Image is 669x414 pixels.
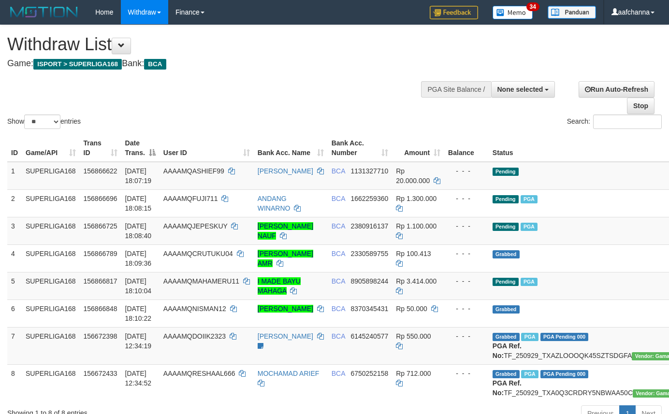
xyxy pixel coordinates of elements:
span: None selected [497,86,543,93]
input: Search: [593,114,662,129]
span: [DATE] 18:08:40 [125,222,152,240]
span: Rp 3.414.000 [396,277,436,285]
span: [DATE] 18:07:19 [125,167,152,185]
span: Copy 6750252158 to clipboard [350,370,388,377]
span: Marked by aafsoycanthlai [521,370,538,378]
td: 6 [7,300,22,327]
td: 5 [7,272,22,300]
td: 8 [7,364,22,401]
span: [DATE] 12:34:52 [125,370,152,387]
h1: Withdraw List [7,35,436,54]
span: BCA [332,370,345,377]
span: [DATE] 18:10:04 [125,277,152,295]
span: [DATE] 12:34:19 [125,332,152,350]
span: AAAAMQMAHAMERU11 [163,277,239,285]
span: BCA [144,59,166,70]
span: BCA [332,195,345,202]
img: MOTION_logo.png [7,5,81,19]
th: Bank Acc. Name: activate to sort column ascending [254,134,328,162]
span: BCA [332,277,345,285]
td: SUPERLIGA168 [22,162,80,190]
span: [DATE] 18:10:22 [125,305,152,322]
span: BCA [332,222,345,230]
button: None selected [491,81,555,98]
span: 156866725 [84,222,117,230]
span: PGA Pending [540,333,589,341]
td: SUPERLIGA168 [22,217,80,244]
td: 4 [7,244,22,272]
span: [DATE] 18:09:36 [125,250,152,267]
td: 7 [7,327,22,364]
a: [PERSON_NAME] [258,167,313,175]
span: Copy 6145240577 to clipboard [350,332,388,340]
span: 156672398 [84,332,117,340]
span: Pending [493,195,519,203]
td: SUPERLIGA168 [22,300,80,327]
span: AAAAMQRESHAAL666 [163,370,235,377]
img: panduan.png [548,6,596,19]
b: PGA Ref. No: [493,342,522,359]
span: BCA [332,167,345,175]
span: Marked by aafsoycanthlai [521,223,538,231]
div: - - - [448,249,485,258]
span: Marked by aafsoycanthlai [521,333,538,341]
span: 34 [526,2,539,11]
span: 156866622 [84,167,117,175]
td: SUPERLIGA168 [22,189,80,217]
span: AAAAMQCRUTUKU04 [163,250,233,257]
div: - - - [448,166,485,176]
span: Grabbed [493,370,520,378]
th: Bank Acc. Number: activate to sort column ascending [328,134,393,162]
div: - - - [448,369,485,378]
img: Feedback.jpg [430,6,478,19]
h4: Game: Bank: [7,59,436,69]
span: Rp 1.300.000 [396,195,436,202]
span: AAAAMQDOIIK2323 [163,332,226,340]
select: Showentries [24,114,60,129]
span: Copy 2330589755 to clipboard [350,250,388,257]
span: Pending [493,278,519,286]
span: AAAAMQASHIEF99 [163,167,224,175]
span: 156866696 [84,195,117,202]
a: [PERSON_NAME] AMR [258,250,313,267]
label: Show entries [7,114,81,129]
span: Rp 50.000 [396,305,427,313]
span: Grabbed [493,250,520,258]
th: Balance [444,134,489,162]
span: 156866789 [84,250,117,257]
span: Marked by aafsoycanthlai [521,278,538,286]
a: [PERSON_NAME] [258,332,313,340]
a: MOCHAMAD ARIEF [258,370,320,377]
span: Rp 20.000.000 [396,167,430,185]
span: Grabbed [493,305,520,314]
span: Marked by aafsoycanthlai [521,195,538,203]
div: PGA Site Balance / [421,81,491,98]
a: [PERSON_NAME] NAUF [258,222,313,240]
td: SUPERLIGA168 [22,272,80,300]
td: 1 [7,162,22,190]
td: 2 [7,189,22,217]
span: Copy 1662259360 to clipboard [350,195,388,202]
a: Stop [627,98,654,114]
span: Copy 1131327710 to clipboard [350,167,388,175]
th: Game/API: activate to sort column ascending [22,134,80,162]
span: Rp 712.000 [396,370,431,377]
td: SUPERLIGA168 [22,327,80,364]
span: 156672433 [84,370,117,377]
span: Copy 8370345431 to clipboard [350,305,388,313]
div: - - - [448,221,485,231]
th: User ID: activate to sort column ascending [160,134,254,162]
b: PGA Ref. No: [493,379,522,397]
span: AAAAMQFUJI711 [163,195,218,202]
span: BCA [332,332,345,340]
td: 3 [7,217,22,244]
td: SUPERLIGA168 [22,364,80,401]
span: Pending [493,223,519,231]
div: - - - [448,304,485,314]
span: Pending [493,168,519,176]
div: - - - [448,194,485,203]
span: PGA Pending [540,370,589,378]
th: Date Trans.: activate to sort column descending [121,134,160,162]
span: 156866848 [84,305,117,313]
span: Copy 8905898244 to clipboard [350,277,388,285]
